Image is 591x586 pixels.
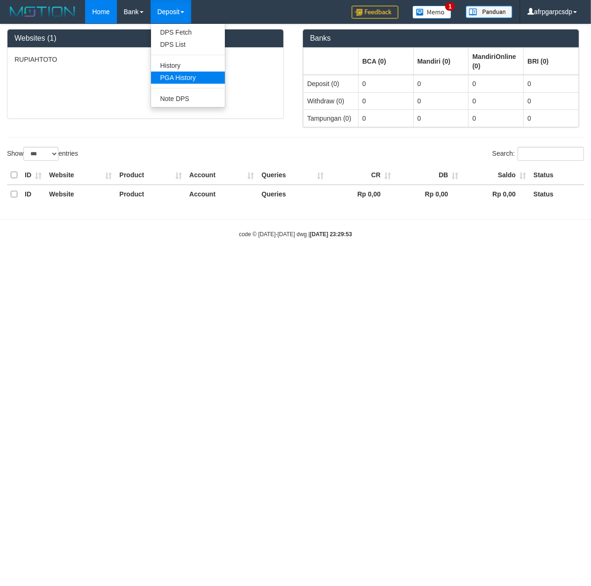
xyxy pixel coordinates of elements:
th: Rp 0,00 [462,185,530,203]
label: Search: [492,147,584,161]
img: Feedback.jpg [352,6,398,19]
th: Group: activate to sort column ascending [413,48,468,75]
th: Queries [258,185,327,203]
td: 0 [358,75,413,93]
a: Note DPS [151,93,225,105]
td: 0 [358,92,413,109]
th: Group: activate to sort column ascending [524,48,579,75]
p: RUPIAHTOTO [14,55,276,64]
th: Website [45,185,115,203]
img: Button%20Memo.svg [412,6,452,19]
td: 0 [524,109,579,127]
td: Tampungan (0) [303,109,359,127]
td: 0 [524,92,579,109]
th: Group: activate to sort column ascending [358,48,413,75]
th: Rp 0,00 [327,185,395,203]
a: DPS Fetch [151,26,225,38]
th: Rp 0,00 [395,185,462,203]
th: ID [21,166,45,185]
img: MOTION_logo.png [7,5,78,19]
th: Product [115,166,185,185]
th: Queries [258,166,327,185]
td: Withdraw (0) [303,92,359,109]
td: 0 [413,92,468,109]
td: 0 [413,109,468,127]
small: code © [DATE]-[DATE] dwg | [239,231,352,238]
label: Show entries [7,147,78,161]
td: 0 [524,75,579,93]
th: Group: activate to sort column ascending [468,48,524,75]
th: Group: activate to sort column ascending [303,48,359,75]
th: Website [45,166,115,185]
th: Account [186,185,258,203]
td: 0 [468,75,524,93]
td: 0 [358,109,413,127]
strong: [DATE] 23:29:53 [310,231,352,238]
th: Status [530,185,584,203]
input: Search: [518,147,584,161]
th: Saldo [462,166,530,185]
th: ID [21,185,45,203]
a: DPS List [151,38,225,51]
h3: Websites (1) [14,34,276,43]
th: CR [327,166,395,185]
img: panduan.png [466,6,512,18]
a: PGA History [151,72,225,84]
span: 1 [445,2,455,11]
th: Product [115,185,185,203]
h3: Banks [310,34,572,43]
th: Account [186,166,258,185]
td: 0 [413,75,468,93]
a: History [151,59,225,72]
td: Deposit (0) [303,75,359,93]
td: 0 [468,92,524,109]
td: 0 [468,109,524,127]
select: Showentries [23,147,58,161]
th: Status [530,166,584,185]
th: DB [395,166,462,185]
